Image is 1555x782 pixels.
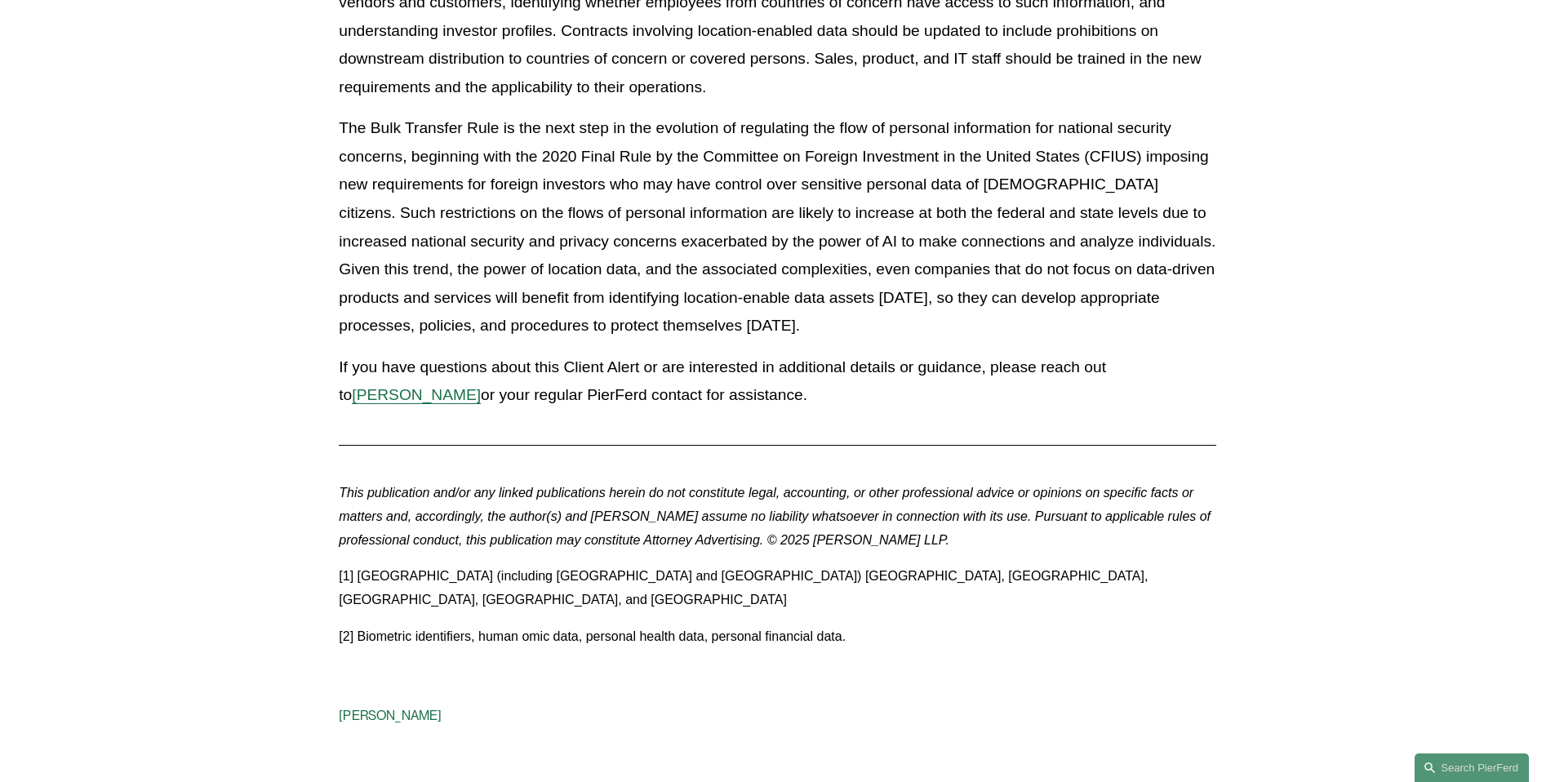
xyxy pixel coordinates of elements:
a: [PERSON_NAME] [352,386,481,403]
p: If you have questions about this Client Alert or are interested in additional details or guidance... [339,353,1215,410]
p: [2] Biometric identifiers, human omic data, personal health data, personal financial data. [339,625,1215,649]
p: The Bulk Transfer Rule is the next step in the evolution of regulating the flow of personal infor... [339,114,1215,340]
a: [PERSON_NAME] [339,708,442,723]
a: Search this site [1415,753,1529,782]
p: [1] [GEOGRAPHIC_DATA] (including [GEOGRAPHIC_DATA] and [GEOGRAPHIC_DATA]) [GEOGRAPHIC_DATA], [GEO... [339,565,1215,612]
em: This publication and/or any linked publications herein do not constitute legal, accounting, or ot... [339,486,1214,547]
